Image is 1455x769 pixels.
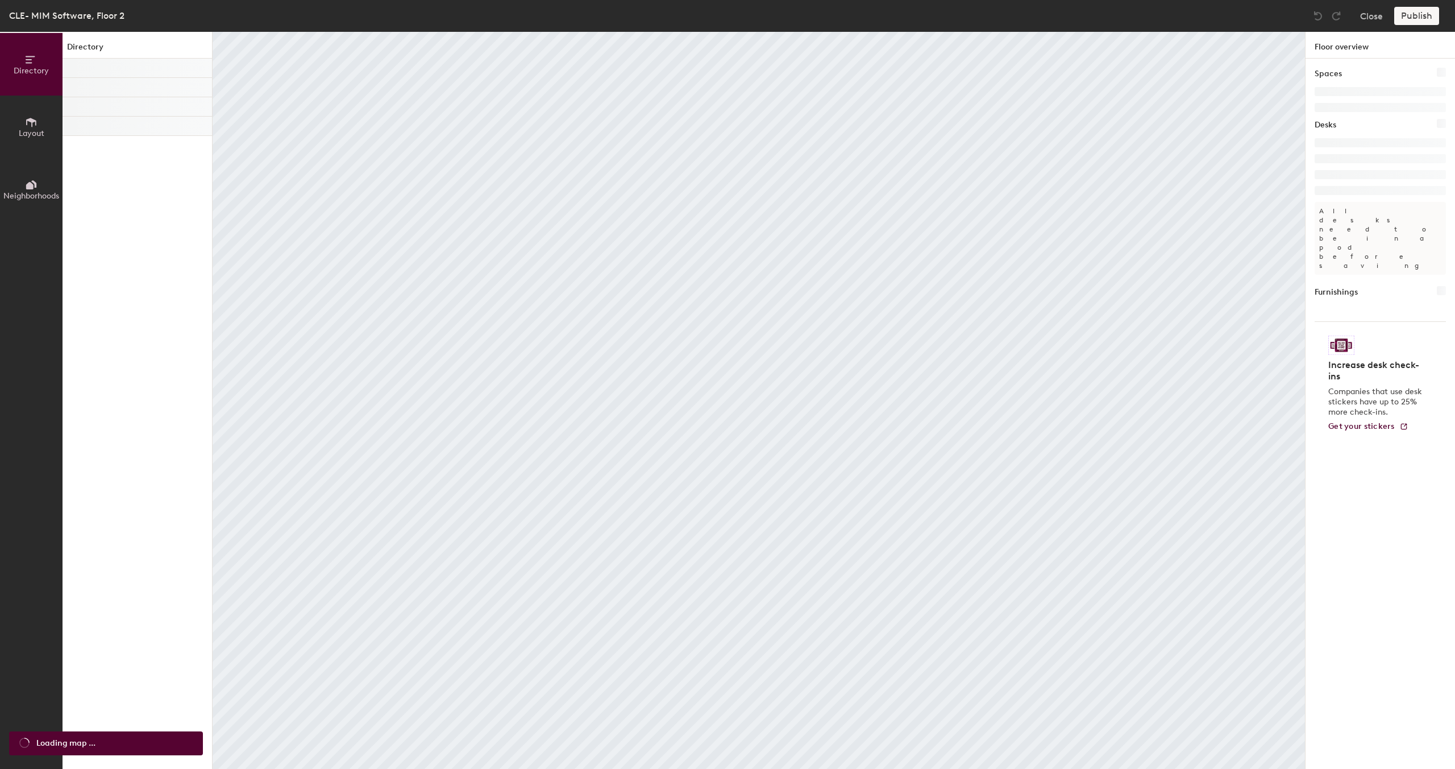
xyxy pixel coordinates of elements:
[1328,387,1425,417] p: Companies that use desk stickers have up to 25% more check-ins.
[1315,119,1336,131] h1: Desks
[14,66,49,76] span: Directory
[3,191,59,201] span: Neighborhoods
[213,32,1305,769] canvas: Map
[36,737,95,750] span: Loading map ...
[1328,422,1408,432] a: Get your stickers
[1312,10,1324,22] img: Undo
[1315,202,1446,275] p: All desks need to be in a pod before saving
[1306,32,1455,59] h1: Floor overview
[1328,336,1354,355] img: Sticker logo
[1315,286,1358,299] h1: Furnishings
[1328,359,1425,382] h4: Increase desk check-ins
[1315,68,1342,80] h1: Spaces
[63,41,212,59] h1: Directory
[19,129,44,138] span: Layout
[1331,10,1342,22] img: Redo
[9,9,124,23] div: CLE- MIM Software, Floor 2
[1360,7,1383,25] button: Close
[1328,421,1395,431] span: Get your stickers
